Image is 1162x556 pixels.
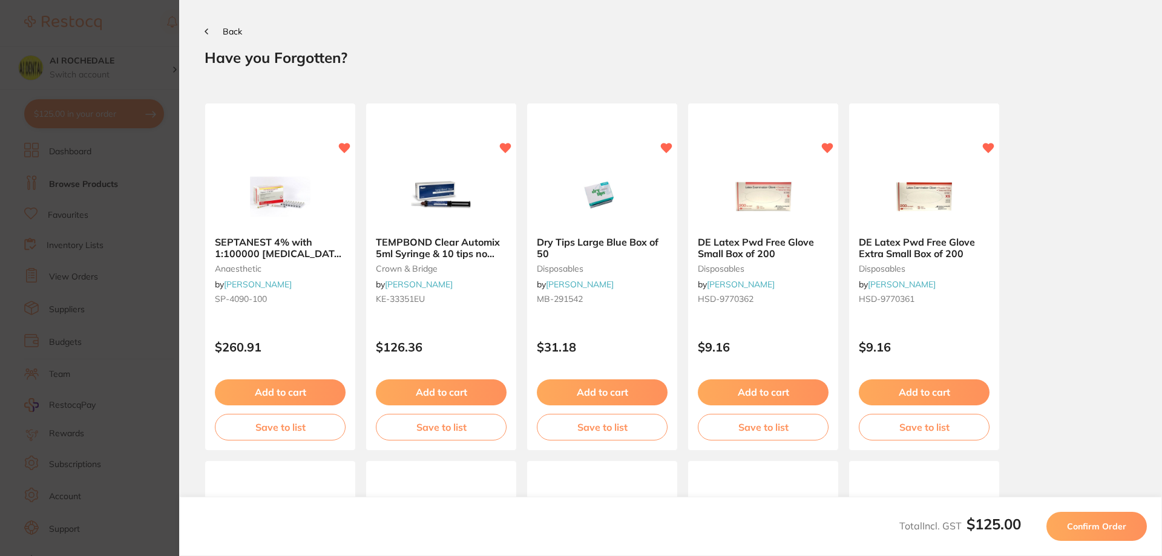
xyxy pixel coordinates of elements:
[1046,512,1147,541] button: Confirm Order
[537,279,614,290] span: by
[563,166,642,227] img: Dry Tips Large Blue Box of 50
[537,340,668,354] p: $31.18
[376,379,507,405] button: Add to cart
[537,264,668,273] small: disposables
[1067,521,1126,532] span: Confirm Order
[859,414,990,440] button: Save to list
[241,166,320,227] img: SEPTANEST 4% with 1:100000 adrenalin 2.2ml 2xBox 50 GOLD
[698,237,829,259] b: DE Latex Pwd Free Glove Small Box of 200
[859,279,936,290] span: by
[859,264,990,273] small: disposables
[537,237,668,259] b: Dry Tips Large Blue Box of 50
[698,379,829,405] button: Add to cart
[698,279,775,290] span: by
[215,279,292,290] span: by
[698,294,829,304] small: HSD-9770362
[859,237,990,259] b: DE Latex Pwd Free Glove Extra Small Box of 200
[537,379,668,405] button: Add to cart
[376,264,507,273] small: crown & bridge
[215,294,346,304] small: SP-4090-100
[859,340,990,354] p: $9.16
[402,166,481,227] img: TEMPBOND Clear Automix 5ml Syringe & 10 tips no triclosan
[698,264,829,273] small: disposables
[376,414,507,440] button: Save to list
[223,26,242,37] span: Back
[868,279,936,290] a: [PERSON_NAME]
[546,279,614,290] a: [PERSON_NAME]
[215,340,346,354] p: $260.91
[859,294,990,304] small: HSD-9770361
[215,379,346,405] button: Add to cart
[376,237,507,259] b: TEMPBOND Clear Automix 5ml Syringe & 10 tips no triclosan
[385,279,453,290] a: [PERSON_NAME]
[376,294,507,304] small: KE-33351EU
[698,414,829,440] button: Save to list
[205,48,1137,67] h2: Have you Forgotten?
[859,379,990,405] button: Add to cart
[724,166,803,227] img: DE Latex Pwd Free Glove Small Box of 200
[537,414,668,440] button: Save to list
[215,237,346,259] b: SEPTANEST 4% with 1:100000 adrenalin 2.2ml 2xBox 50 GOLD
[215,414,346,440] button: Save to list
[698,340,829,354] p: $9.16
[899,520,1021,532] span: Total Incl. GST
[215,264,346,273] small: anaesthetic
[205,27,242,36] button: Back
[967,515,1021,533] b: $125.00
[707,279,775,290] a: [PERSON_NAME]
[537,294,668,304] small: MB-291542
[224,279,292,290] a: [PERSON_NAME]
[376,279,453,290] span: by
[376,340,507,354] p: $126.36
[885,166,963,227] img: DE Latex Pwd Free Glove Extra Small Box of 200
